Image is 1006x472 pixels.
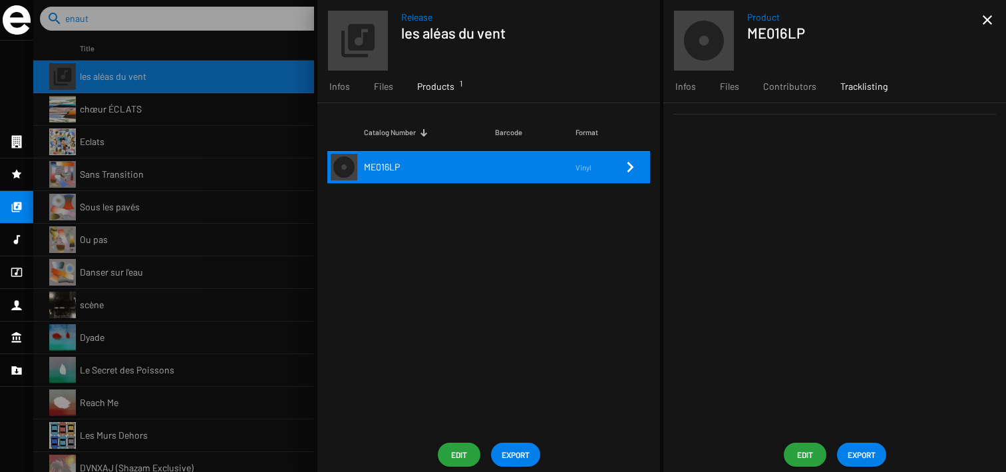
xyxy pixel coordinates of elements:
span: Infos [675,80,696,93]
div: Format [576,126,622,139]
span: EXPORT [502,443,530,467]
span: Tracklisting [840,80,888,93]
div: Barcode [495,126,576,139]
img: grand-sigle.svg [3,5,31,35]
button: Edit [438,443,480,467]
button: EXPORT [837,443,886,467]
mat-icon: Remove Reference [622,159,638,175]
button: EXPORT [491,443,540,467]
span: Vinyl [576,163,591,172]
span: Release [401,11,636,24]
span: EXPORT [848,443,876,467]
div: Catalog Number [364,126,416,139]
span: Product [747,11,982,24]
span: Edit [448,443,470,467]
div: Format [576,126,598,139]
span: Infos [329,80,350,93]
span: Files [374,80,393,93]
button: Edit [784,443,826,467]
span: Contributors [763,80,816,93]
span: Edit [794,443,816,467]
span: Products [417,80,454,93]
div: Catalog Number [364,126,495,139]
h1: ME016LP [747,24,971,41]
mat-icon: close [979,12,995,28]
span: ME016LP [364,161,400,172]
div: Barcode [495,126,522,139]
h1: les aléas du vent [401,24,625,41]
span: Files [720,80,739,93]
